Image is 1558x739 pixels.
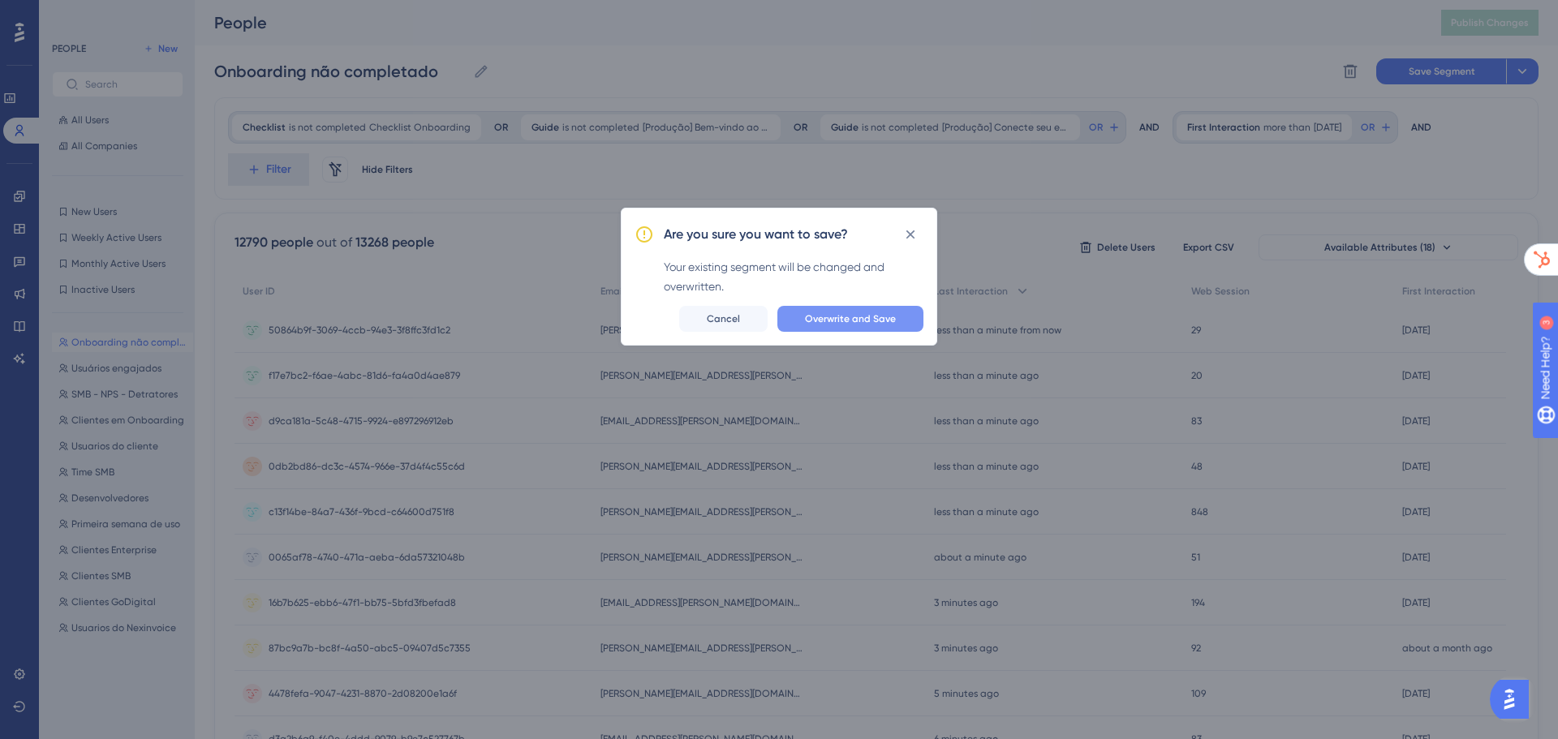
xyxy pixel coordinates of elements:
span: Overwrite and Save [805,312,896,325]
h2: Are you sure you want to save? [664,225,848,244]
div: 3 [113,8,118,21]
div: Your existing segment will be changed and overwritten. [664,257,923,296]
span: Need Help? [38,4,101,24]
iframe: UserGuiding AI Assistant Launcher [1490,675,1539,724]
span: Cancel [707,312,740,325]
